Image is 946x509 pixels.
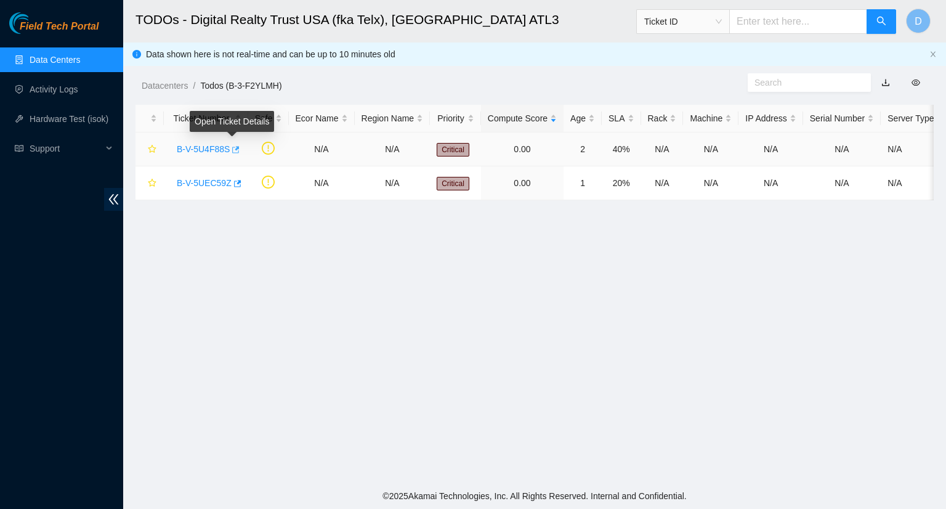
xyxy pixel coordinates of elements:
div: Open Ticket Details [190,111,274,132]
a: Todos (B-3-F2YLMH) [200,81,281,91]
button: star [142,173,157,193]
a: Activity Logs [30,84,78,94]
td: 2 [564,132,602,166]
span: Support [30,136,102,161]
a: Datacenters [142,81,188,91]
span: double-left [104,188,123,211]
td: N/A [738,132,802,166]
span: exclamation-circle [262,142,275,155]
input: Search [754,76,854,89]
td: N/A [738,166,802,200]
td: N/A [641,132,684,166]
td: N/A [355,166,431,200]
td: N/A [289,166,355,200]
a: Akamai TechnologiesField Tech Portal [9,22,99,38]
span: Ticket ID [644,12,722,31]
span: close [929,51,937,58]
button: download [872,73,899,92]
a: B-V-5UEC59Z [177,178,232,188]
td: 1 [564,166,602,200]
td: N/A [803,166,881,200]
button: search [867,9,896,34]
span: search [876,16,886,28]
input: Enter text here... [729,9,867,34]
td: N/A [641,166,684,200]
button: D [906,9,931,33]
td: N/A [683,166,738,200]
span: eye [912,78,920,87]
button: star [142,139,157,159]
td: 20% [602,166,641,200]
span: star [148,179,156,189]
a: B-V-5U4F88S [177,144,230,154]
span: D [915,14,922,29]
td: 0.00 [481,166,564,200]
footer: © 2025 Akamai Technologies, Inc. All Rights Reserved. Internal and Confidential. [123,483,946,509]
span: Critical [437,177,469,190]
span: Field Tech Portal [20,21,99,33]
a: Hardware Test (isok) [30,114,108,124]
a: Data Centers [30,55,80,65]
span: Critical [437,143,469,157]
img: Akamai Technologies [9,12,62,34]
a: download [881,78,890,88]
td: N/A [355,132,431,166]
td: N/A [683,132,738,166]
td: N/A [803,132,881,166]
td: 40% [602,132,641,166]
button: close [929,51,937,59]
td: 0.00 [481,132,564,166]
td: N/A [289,132,355,166]
span: read [15,144,23,153]
span: exclamation-circle [262,176,275,189]
span: / [193,81,195,91]
span: star [148,145,156,155]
